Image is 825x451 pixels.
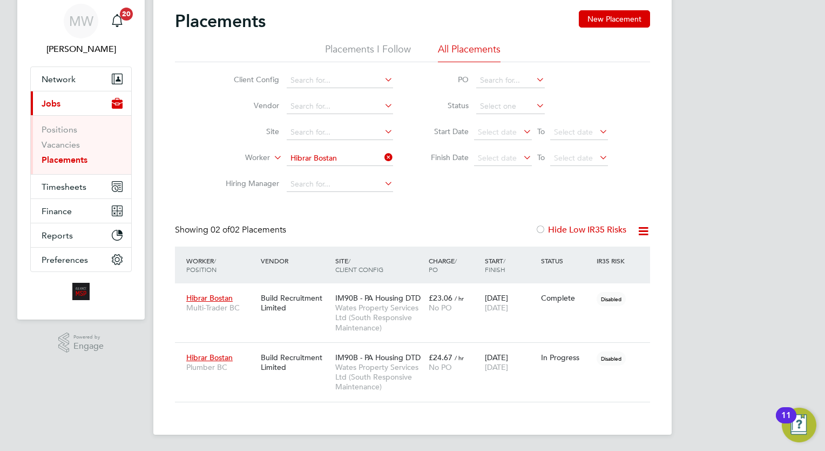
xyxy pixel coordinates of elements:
[333,251,426,279] div: Site
[217,75,279,84] label: Client Config
[186,293,233,303] span: Hibrar Bostan
[478,153,517,163] span: Select date
[287,177,393,192] input: Search for...
[31,115,131,174] div: Jobs
[429,303,452,313] span: No PO
[184,287,650,296] a: Hibrar BostanMulti-Trader BCBuild Recruitment LimitedIM90B - PA Housing DTDWates Property Service...
[482,251,538,279] div: Start
[73,342,104,351] span: Engage
[186,256,217,274] span: / Position
[429,293,452,303] span: £23.06
[42,182,86,192] span: Timesheets
[541,293,592,303] div: Complete
[429,362,452,372] span: No PO
[579,10,650,28] button: New Placement
[30,4,132,56] a: MW[PERSON_NAME]
[534,150,548,164] span: To
[597,292,626,306] span: Disabled
[538,251,594,270] div: Status
[31,91,131,115] button: Jobs
[478,127,517,137] span: Select date
[420,101,469,110] label: Status
[42,206,72,216] span: Finance
[429,256,457,274] span: / PO
[258,288,333,318] div: Build Recruitment Limited
[597,351,626,366] span: Disabled
[217,101,279,110] label: Vendor
[30,283,132,300] a: Go to home page
[42,74,76,84] span: Network
[335,256,383,274] span: / Client Config
[120,8,133,21] span: 20
[438,43,501,62] li: All Placements
[42,140,80,150] a: Vacancies
[217,178,279,188] label: Hiring Manager
[211,224,286,235] span: 02 Placements
[782,408,816,442] button: Open Resource Center, 11 new notifications
[31,223,131,247] button: Reports
[287,73,393,88] input: Search for...
[426,251,482,279] div: Charge
[186,353,233,362] span: Hibrar Bostan
[175,10,266,32] h2: Placements
[335,303,423,333] span: Wates Property Services Ltd (South Responsive Maintenance)
[335,293,421,303] span: IM90B - PA Housing DTD
[476,99,545,114] input: Select one
[335,362,423,392] span: Wates Property Services Ltd (South Responsive Maintenance)
[106,4,128,38] a: 20
[482,347,538,377] div: [DATE]
[335,353,421,362] span: IM90B - PA Housing DTD
[455,294,464,302] span: / hr
[258,251,333,270] div: Vendor
[554,153,593,163] span: Select date
[42,255,88,265] span: Preferences
[217,127,279,136] label: Site
[69,14,93,28] span: MW
[31,199,131,223] button: Finance
[420,75,469,84] label: PO
[42,124,77,135] a: Positions
[485,256,505,274] span: / Finish
[58,333,104,353] a: Powered byEngage
[420,152,469,162] label: Finish Date
[455,354,464,362] span: / hr
[31,67,131,91] button: Network
[325,43,411,62] li: Placements I Follow
[175,224,288,236] div: Showing
[534,124,548,138] span: To
[184,251,258,279] div: Worker
[535,224,626,235] label: Hide Low IR35 Risks
[211,224,230,235] span: 02 of
[42,155,87,165] a: Placements
[30,43,132,56] span: Megan Westlotorn
[287,99,393,114] input: Search for...
[72,283,90,300] img: alliancemsp-logo-retina.png
[482,288,538,318] div: [DATE]
[42,98,60,109] span: Jobs
[258,347,333,377] div: Build Recruitment Limited
[429,353,452,362] span: £24.67
[485,362,508,372] span: [DATE]
[184,347,650,356] a: Hibrar BostanPlumber BCBuild Recruitment LimitedIM90B - PA Housing DTDWates Property Services Ltd...
[476,73,545,88] input: Search for...
[31,248,131,271] button: Preferences
[287,151,393,166] input: Search for...
[554,127,593,137] span: Select date
[781,415,791,429] div: 11
[541,353,592,362] div: In Progress
[31,175,131,198] button: Timesheets
[42,230,73,241] span: Reports
[208,152,270,163] label: Worker
[594,251,631,270] div: IR35 Risk
[186,303,255,313] span: Multi-Trader BC
[485,303,508,313] span: [DATE]
[420,127,469,136] label: Start Date
[287,125,393,140] input: Search for...
[186,362,255,372] span: Plumber BC
[73,333,104,342] span: Powered by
